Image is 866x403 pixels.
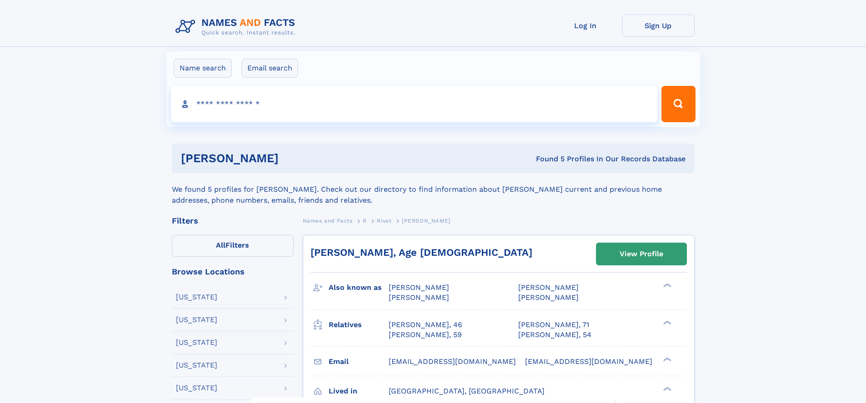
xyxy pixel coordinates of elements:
[329,354,389,369] h3: Email
[216,241,225,249] span: All
[622,15,695,37] a: Sign Up
[363,218,367,224] span: R
[176,384,217,392] div: [US_STATE]
[389,320,462,330] a: [PERSON_NAME], 46
[363,215,367,226] a: R
[329,317,389,333] h3: Relatives
[389,387,545,395] span: [GEOGRAPHIC_DATA], [GEOGRAPHIC_DATA]
[620,244,663,264] div: View Profile
[661,319,672,325] div: ❯
[402,218,451,224] span: [PERSON_NAME]
[377,218,391,224] span: Rivet
[172,173,695,206] div: We found 5 profiles for [PERSON_NAME]. Check out our directory to find information about [PERSON_...
[518,293,579,302] span: [PERSON_NAME]
[518,330,591,340] a: [PERSON_NAME], 54
[518,320,589,330] a: [PERSON_NAME], 71
[176,316,217,323] div: [US_STATE]
[407,154,686,164] div: Found 5 Profiles In Our Records Database
[310,247,532,258] a: [PERSON_NAME], Age [DEMOGRAPHIC_DATA]
[377,215,391,226] a: Rivet
[176,339,217,346] div: [US_STATE]
[172,217,294,225] div: Filters
[303,215,353,226] a: Names and Facts
[389,357,516,366] span: [EMAIL_ADDRESS][DOMAIN_NAME]
[172,15,303,39] img: Logo Names and Facts
[661,386,672,392] div: ❯
[661,283,672,289] div: ❯
[549,15,622,37] a: Log In
[176,294,217,301] div: [US_STATE]
[171,86,658,122] input: search input
[389,330,462,340] a: [PERSON_NAME], 59
[389,283,449,292] span: [PERSON_NAME]
[518,283,579,292] span: [PERSON_NAME]
[241,59,298,78] label: Email search
[661,86,695,122] button: Search Button
[172,268,294,276] div: Browse Locations
[661,356,672,362] div: ❯
[176,362,217,369] div: [US_STATE]
[389,293,449,302] span: [PERSON_NAME]
[174,59,232,78] label: Name search
[172,235,294,257] label: Filters
[329,383,389,399] h3: Lived in
[181,153,407,164] h1: [PERSON_NAME]
[525,357,652,366] span: [EMAIL_ADDRESS][DOMAIN_NAME]
[329,280,389,295] h3: Also known as
[596,243,686,265] a: View Profile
